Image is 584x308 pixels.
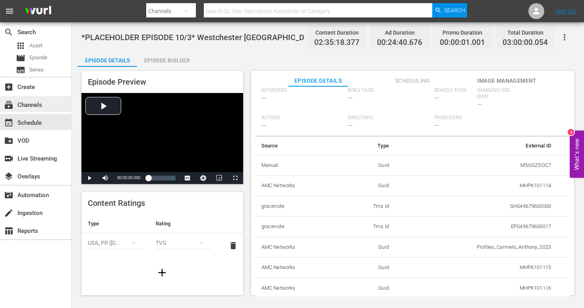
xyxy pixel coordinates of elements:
[395,155,557,176] td: MSGSZSOC7
[137,51,197,70] div: Episode Builder
[377,38,422,47] span: 00:24:40.676
[383,76,442,86] span: Scheduling
[4,136,14,145] span: VOD
[314,38,360,47] span: 02:35:18.377
[211,172,227,184] button: Picture-in-Picture
[568,129,574,135] div: 3
[77,51,137,70] div: Episode Details
[88,198,145,208] span: Content Ratings
[149,214,217,233] th: Rating
[255,258,342,278] th: AMC Networks
[342,258,395,278] td: Guid
[434,95,439,101] span: ---
[444,3,465,17] span: Search
[377,27,422,38] div: Ad Duration
[4,82,14,92] span: Create
[395,237,557,258] td: Profiles_Carmelo_Anthony_2023
[5,6,14,16] span: menu
[342,155,395,176] td: Guid
[228,241,238,250] span: delete
[16,41,25,50] span: Asset
[88,232,143,254] div: USA_PR ([GEOGRAPHIC_DATA] ([GEOGRAPHIC_DATA]))
[255,136,570,299] table: simple table
[261,87,344,94] span: Keywords:
[4,208,14,218] span: Ingestion
[395,136,557,155] th: External ID
[97,172,113,184] button: Mute
[503,38,548,47] span: 03:00:00.054
[477,76,537,86] span: Image Management
[395,176,557,196] td: MHPK101114
[4,27,14,37] span: Search
[4,190,14,200] span: Automation
[255,155,342,176] th: Manual
[29,66,44,74] span: Series
[148,176,175,180] div: Progress Bar
[348,87,430,94] span: Roku Tags:
[195,172,211,184] button: Jump To Time
[19,2,57,21] img: ans4CAIJ8jUAAAAAAAAAAAAAAAAAAAAAAAAgQb4GAAAAAAAAAAAAAAAAAAAAAAAAJMjXAAAAAAAAAAAAAAAAAAAAAAAAgAT5G...
[395,217,557,237] td: EP049679600017
[288,76,348,86] span: Episode Details
[477,87,516,100] span: Samsung VOD Row:
[88,294,113,304] span: Genres
[440,27,485,38] div: Promo Duration
[434,115,516,121] span: Producers
[4,118,14,128] span: event_available
[477,101,482,107] span: ---
[342,136,395,155] th: Type
[227,172,243,184] button: Fullscreen
[440,38,485,47] span: 00:00:01.001
[342,217,395,237] td: Tms Id
[117,176,140,180] span: 00:00:00.000
[314,27,360,38] div: Content Duration
[348,115,430,121] span: Directors
[156,232,211,254] div: TVG
[81,214,149,233] th: Type
[77,51,137,67] button: Episode Details
[137,51,197,67] button: Episode Builder
[348,122,352,128] span: ---
[224,236,243,255] button: delete
[261,95,266,101] span: ---
[570,130,584,178] button: Open Feedback Widget
[4,226,14,236] span: Reports
[261,122,266,128] span: ---
[556,8,576,14] a: Sign Out
[342,176,395,196] td: Guid
[16,53,25,63] span: Episode
[255,237,342,258] th: AMC Networks
[342,278,395,299] td: Guid
[16,65,25,75] span: Series
[180,172,195,184] button: Captions
[255,196,342,217] th: gracenote
[348,95,352,101] span: ---
[395,278,557,299] td: MHPK101116
[261,115,344,121] span: Actors
[4,172,14,181] span: Overlays
[4,154,14,163] span: Live Streaming
[81,93,243,184] div: Video Player
[503,27,548,38] div: Total Duration
[342,196,395,217] td: Tms Id
[255,217,342,237] th: gracenote
[81,172,97,184] button: Play
[255,176,342,196] th: AMC Networks
[395,196,557,217] td: SH049679600000
[255,278,342,299] th: AMC Networks
[88,77,146,87] span: Episode Preview
[4,100,14,110] span: subscriptions
[81,214,243,258] table: simple table
[342,237,395,258] td: Guid
[255,136,342,155] th: Source
[81,33,485,42] span: *PLACEHOLDER EPISODE 10/3* Westchester [GEOGRAPHIC_DATA] at [GEOGRAPHIC_DATA][US_STATE] Tormenta
[395,258,557,278] td: MHPK101115
[434,87,474,94] span: Search Tags:
[432,3,467,17] button: Search
[434,122,439,128] span: ---
[29,54,47,62] span: Episode
[29,42,43,50] span: Asset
